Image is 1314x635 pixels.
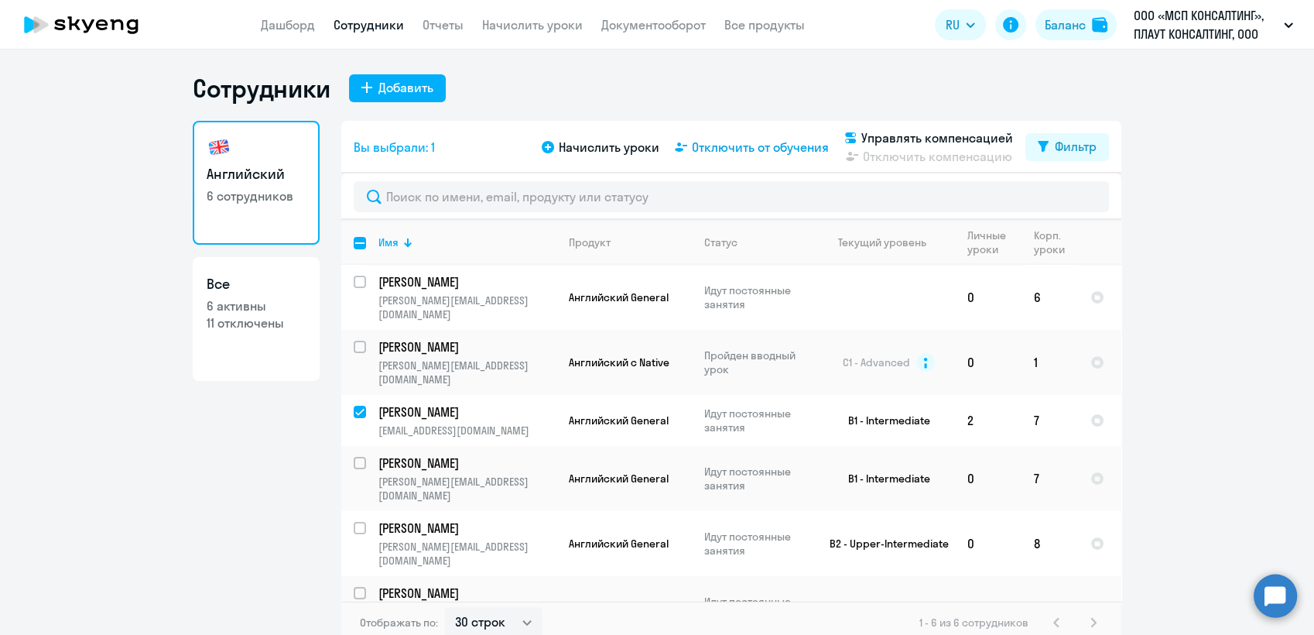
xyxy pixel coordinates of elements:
a: [PERSON_NAME] [378,520,556,537]
p: [PERSON_NAME] [378,273,553,290]
button: ООО «МСП КОНСАЛТИНГ», ПЛАУТ КОНСАЛТИНГ, ООО [1126,6,1301,43]
p: ООО «МСП КОНСАЛТИНГ», ПЛАУТ КОНСАЛТИНГ, ООО [1134,6,1278,43]
td: B1 - Intermediate [811,446,955,511]
span: Английский General [569,537,669,551]
p: [PERSON_NAME] [378,403,553,420]
div: Продукт [569,235,611,249]
td: 8 [1021,511,1078,576]
td: 0 [955,330,1021,395]
a: Английский6 сотрудников [193,121,320,245]
td: 7 [1021,446,1078,511]
p: 6 сотрудников [207,187,306,204]
h3: Английский [207,164,306,184]
span: C1 - Advanced [843,355,910,369]
span: Управлять компенсацией [861,129,1013,147]
p: 6 активны [207,297,306,314]
div: Личные уроки [967,228,1021,256]
td: B1 - Intermediate [811,395,955,446]
div: Текущий уровень [838,235,926,249]
div: Личные уроки [967,228,1007,256]
button: Добавить [349,74,446,102]
td: 1 [1021,330,1078,395]
span: Английский General [569,414,669,427]
div: Имя [378,235,556,249]
a: Отчеты [423,17,464,33]
div: Добавить [378,78,433,97]
p: [PERSON_NAME][EMAIL_ADDRESS][DOMAIN_NAME] [378,293,556,321]
p: [EMAIL_ADDRESS][DOMAIN_NAME] [378,424,556,438]
a: [PERSON_NAME] [378,403,556,420]
a: [PERSON_NAME] [378,273,556,290]
div: Статус [704,235,737,249]
a: Все продукты [724,17,805,33]
p: [PERSON_NAME] [378,585,553,602]
p: [PERSON_NAME][EMAIL_ADDRESS][DOMAIN_NAME] [378,359,556,386]
a: Сотрудники [334,17,404,33]
a: [PERSON_NAME] [378,585,556,602]
h1: Сотрудники [193,73,330,104]
div: Имя [378,235,399,249]
button: RU [935,9,986,40]
div: Корп. уроки [1034,228,1065,256]
div: Текущий уровень [823,235,954,249]
button: Фильтр [1025,133,1109,161]
p: 11 отключены [207,314,306,331]
div: Продукт [569,235,691,249]
p: [PERSON_NAME][EMAIL_ADDRESS][DOMAIN_NAME] [378,540,556,568]
div: Корп. уроки [1034,228,1077,256]
img: english [207,135,231,160]
td: 0 [955,511,1021,576]
td: B2 - Upper-Intermediate [811,511,955,576]
span: Английский с Native [569,355,669,369]
td: 0 [955,265,1021,330]
p: Пройден вводный урок [704,348,810,376]
div: Статус [704,235,810,249]
td: 2 [955,395,1021,446]
p: Идут постоянные занятия [704,465,810,493]
a: [PERSON_NAME] [378,338,556,355]
p: [PERSON_NAME] [378,338,553,355]
span: Отображать по: [360,616,438,630]
button: Балансbalance [1035,9,1117,40]
p: [PERSON_NAME][EMAIL_ADDRESS][DOMAIN_NAME] [378,475,556,503]
a: Все6 активны11 отключены [193,257,320,381]
span: 1 - 6 из 6 сотрудников [919,616,1028,630]
p: [PERSON_NAME] [378,455,553,472]
td: 6 [1021,265,1078,330]
div: Фильтр [1055,137,1097,156]
span: Отключить от обучения [692,138,829,156]
p: Идут постоянные занятия [704,530,810,558]
a: Документооборот [601,17,706,33]
span: RU [946,15,960,34]
p: Идут постоянные занятия [704,407,810,434]
td: 0 [955,446,1021,511]
a: Начислить уроки [482,17,583,33]
span: Начислить уроки [559,138,659,156]
p: Идут постоянные занятия [704,595,810,623]
span: Английский General [569,472,669,486]
input: Поиск по имени, email, продукту или статусу [354,181,1109,212]
p: [PERSON_NAME] [378,520,553,537]
a: [PERSON_NAME] [378,455,556,472]
span: Вы выбрали: 1 [354,138,435,156]
td: 7 [1021,395,1078,446]
div: Баланс [1045,15,1086,34]
span: Английский General [569,290,669,304]
a: Дашборд [261,17,315,33]
img: balance [1092,17,1107,33]
h3: Все [207,274,306,294]
p: Идут постоянные занятия [704,283,810,311]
